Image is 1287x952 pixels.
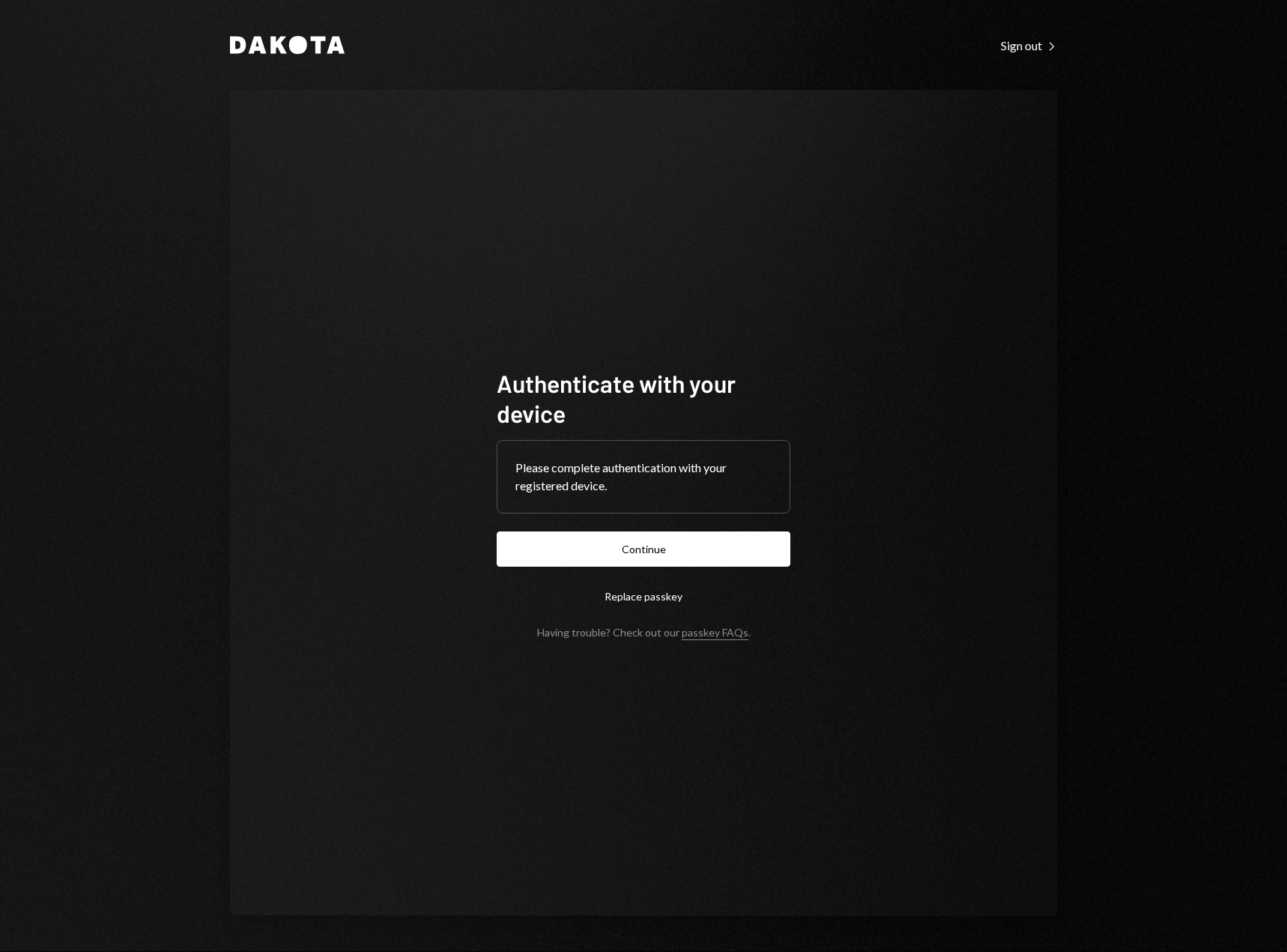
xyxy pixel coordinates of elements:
[1001,38,1057,53] div: Sign out
[682,626,748,640] a: passkey FAQs
[537,626,751,639] div: Having trouble? Check out our .
[515,459,772,495] div: Please complete authentication with your registered device.
[497,531,790,567] button: Continue
[1001,37,1057,53] a: Sign out
[497,368,790,428] h1: Authenticate with your device
[497,579,790,614] button: Replace passkey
